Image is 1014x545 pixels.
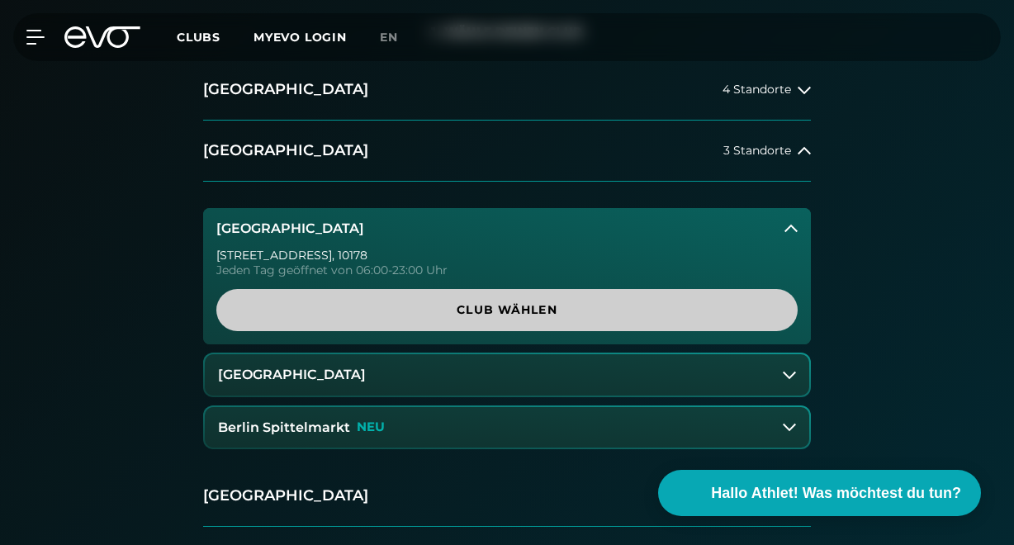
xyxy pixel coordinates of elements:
h2: [GEOGRAPHIC_DATA] [203,140,368,161]
a: MYEVO LOGIN [253,30,347,45]
div: [STREET_ADDRESS] , 10178 [216,249,798,261]
p: NEU [357,420,385,434]
a: Club wählen [216,289,798,331]
h2: [GEOGRAPHIC_DATA] [203,79,368,100]
h3: Berlin Spittelmarkt [218,420,350,435]
span: Hallo Athlet! Was möchtest du tun? [711,482,961,505]
button: [GEOGRAPHIC_DATA]2 Standorte [203,466,811,527]
span: Clubs [177,30,220,45]
a: Clubs [177,29,253,45]
h2: [GEOGRAPHIC_DATA] [203,486,368,506]
button: [GEOGRAPHIC_DATA] [205,354,809,396]
button: [GEOGRAPHIC_DATA]3 Standorte [203,121,811,182]
a: en [380,28,418,47]
button: [GEOGRAPHIC_DATA]4 Standorte [203,59,811,121]
div: Jeden Tag geöffnet von 06:00-23:00 Uhr [216,264,798,276]
button: Hallo Athlet! Was möchtest du tun? [658,470,981,516]
span: 3 Standorte [723,145,791,157]
h3: [GEOGRAPHIC_DATA] [218,367,366,382]
span: Club wählen [236,301,778,319]
button: Berlin SpittelmarktNEU [205,407,809,448]
span: en [380,30,398,45]
button: [GEOGRAPHIC_DATA] [203,208,811,249]
span: 4 Standorte [723,83,791,96]
h3: [GEOGRAPHIC_DATA] [216,221,364,236]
